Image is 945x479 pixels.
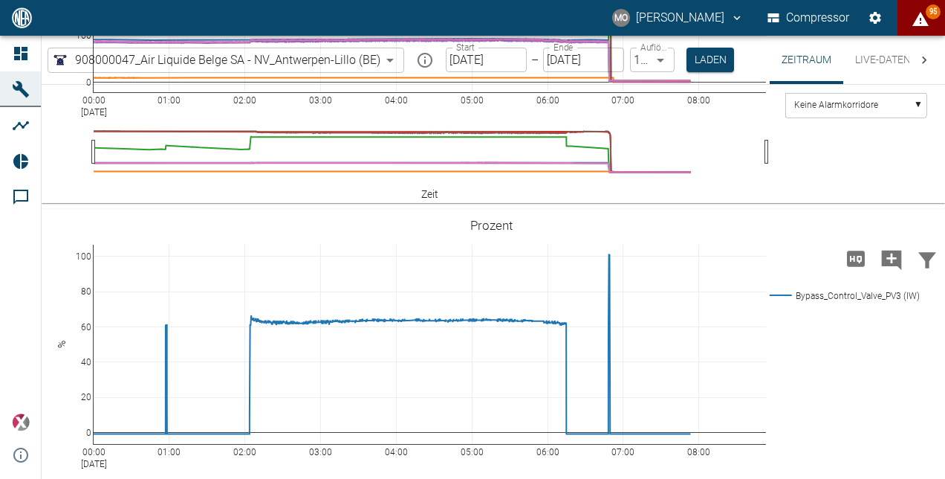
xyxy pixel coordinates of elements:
[75,51,380,68] span: 908000047_Air Liquide Belge SA - NV_Antwerpen-Lillo (BE)
[909,239,945,278] button: Daten filtern
[686,48,734,72] button: Laden
[838,251,874,265] span: Hohe Auflösung
[794,100,878,110] text: Keine Alarmkorridore
[630,48,675,72] div: 1 Sekunde
[12,414,30,431] img: Xplore Logo
[874,239,909,278] button: Kommentar hinzufügen
[456,41,475,54] label: Start
[640,41,666,54] label: Auflösung
[610,4,746,31] button: mario.oeser@neuman-esser.com
[770,36,843,84] button: Zeitraum
[553,41,573,54] label: Ende
[612,9,630,27] div: MO
[843,36,923,84] button: Live-Daten
[531,51,539,68] p: –
[764,4,853,31] button: Compressor
[446,48,527,72] input: DD.MM.YYYY
[10,7,33,28] img: logo
[410,45,440,75] button: mission info
[862,4,889,31] button: Einstellungen
[51,51,380,69] a: 908000047_Air Liquide Belge SA - NV_Antwerpen-Lillo (BE)
[926,4,941,19] span: 95
[543,48,624,72] input: DD.MM.YYYY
